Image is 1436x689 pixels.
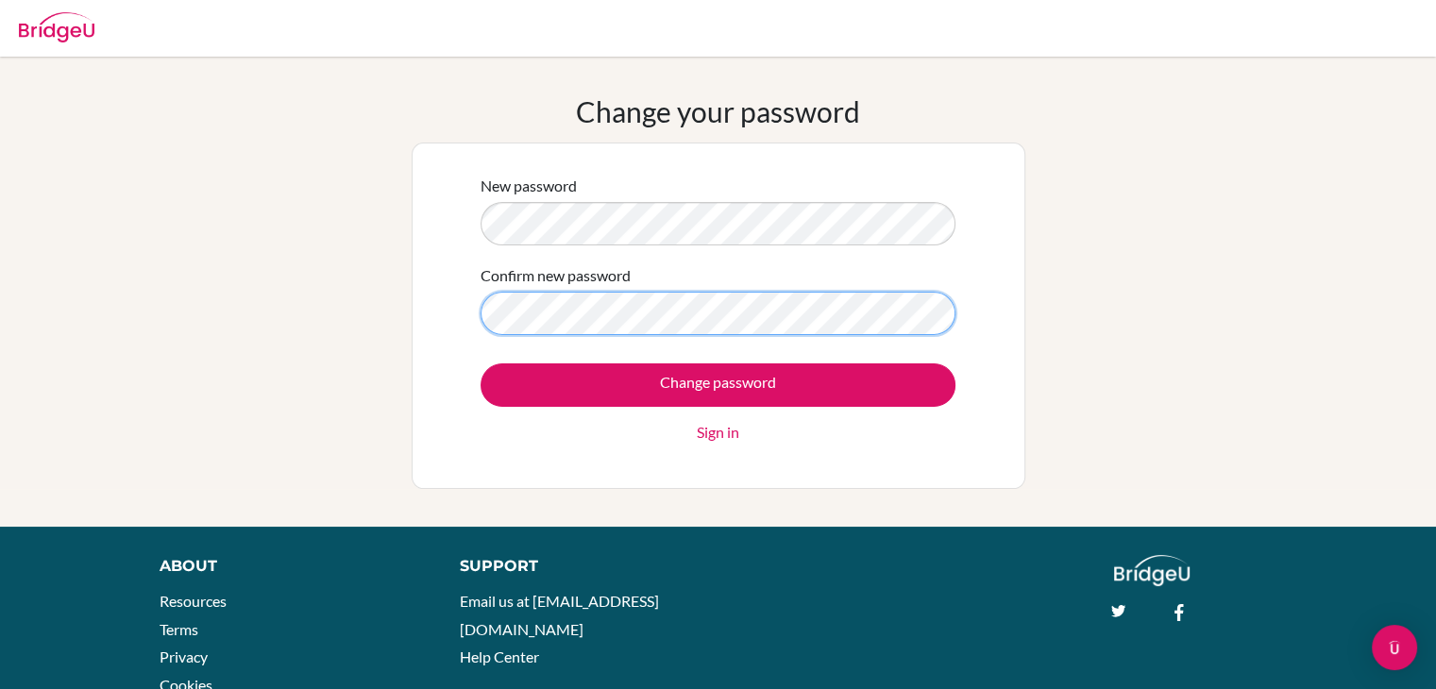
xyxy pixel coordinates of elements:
[160,620,198,638] a: Terms
[160,647,208,665] a: Privacy
[481,363,955,407] input: Change password
[160,555,417,578] div: About
[576,94,860,128] h1: Change your password
[481,264,631,287] label: Confirm new password
[697,421,739,444] a: Sign in
[1372,625,1417,670] div: Open Intercom Messenger
[460,592,659,638] a: Email us at [EMAIL_ADDRESS][DOMAIN_NAME]
[1114,555,1191,586] img: logo_white@2x-f4f0deed5e89b7ecb1c2cc34c3e3d731f90f0f143d5ea2071677605dd97b5244.png
[460,555,698,578] div: Support
[19,12,94,42] img: Bridge-U
[460,647,539,665] a: Help Center
[481,175,577,197] label: New password
[160,592,227,610] a: Resources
